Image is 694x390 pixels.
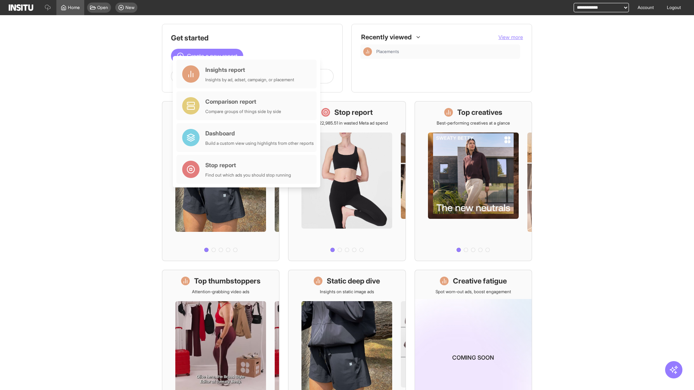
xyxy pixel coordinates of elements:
[9,4,33,11] img: Logo
[205,161,291,169] div: Stop report
[320,289,374,295] p: Insights on static image ads
[457,107,502,117] h1: Top creatives
[376,49,517,55] span: Placements
[194,276,261,286] h1: Top thumbstoppers
[334,107,373,117] h1: Stop report
[125,5,134,10] span: New
[171,49,243,63] button: Create a new report
[363,47,372,56] div: Insights
[437,120,510,126] p: Best-performing creatives at a glance
[306,120,388,126] p: Save £22,985.51 in wasted Meta ad spend
[205,77,294,83] div: Insights by ad, adset, campaign, or placement
[97,5,108,10] span: Open
[376,49,399,55] span: Placements
[327,276,380,286] h1: Static deep dive
[205,65,294,74] div: Insights report
[68,5,80,10] span: Home
[205,172,291,178] div: Find out which ads you should stop running
[205,109,281,114] div: Compare groups of things side by side
[288,101,406,261] a: Stop reportSave £22,985.51 in wasted Meta ad spend
[187,52,237,60] span: Create a new report
[498,34,523,41] button: View more
[498,34,523,40] span: View more
[415,101,532,261] a: Top creativesBest-performing creatives at a glance
[205,97,281,106] div: Comparison report
[205,129,314,138] div: Dashboard
[192,289,249,295] p: Attention-grabbing video ads
[162,101,279,261] a: What's live nowSee all active ads instantly
[171,33,334,43] h1: Get started
[205,140,314,146] div: Build a custom view using highlights from other reports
